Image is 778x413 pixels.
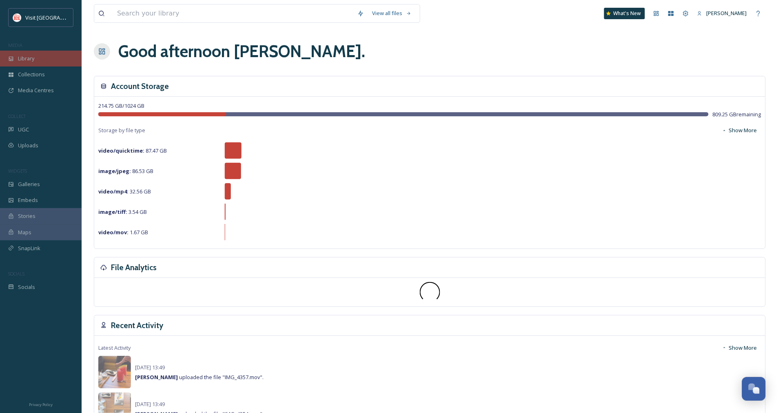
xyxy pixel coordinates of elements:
[713,111,761,118] span: 809.25 GB remaining
[18,71,45,78] span: Collections
[98,147,167,154] span: 87.47 GB
[98,208,147,215] span: 3.54 GB
[98,127,145,134] span: Storage by file type
[8,113,26,119] span: COLLECT
[98,356,131,389] img: 144c5b0b-8129-484f-9c51-b5e82485bcad.jpg
[98,147,144,154] strong: video/quicktime :
[111,320,163,331] h3: Recent Activity
[18,87,54,94] span: Media Centres
[742,377,766,401] button: Open Chat
[18,229,31,236] span: Maps
[118,39,365,64] h1: Good afternoon [PERSON_NAME] .
[718,122,761,138] button: Show More
[8,42,22,48] span: MEDIA
[98,208,127,215] strong: image/tiff :
[707,9,747,17] span: [PERSON_NAME]
[98,188,151,195] span: 32.56 GB
[18,212,35,220] span: Stories
[98,167,153,175] span: 86.53 GB
[25,13,89,21] span: Visit [GEOGRAPHIC_DATA]
[135,373,178,381] strong: [PERSON_NAME]
[18,283,35,291] span: Socials
[29,399,53,409] a: Privacy Policy
[98,344,131,352] span: Latest Activity
[29,402,53,407] span: Privacy Policy
[18,180,40,188] span: Galleries
[13,13,21,22] img: vsbm-stackedMISH_CMYKlogo2017.jpg
[98,167,131,175] strong: image/jpeg :
[18,244,40,252] span: SnapLink
[135,364,165,371] span: [DATE] 13:49
[693,5,751,21] a: [PERSON_NAME]
[111,262,157,273] h3: File Analytics
[604,8,645,19] a: What's New
[8,168,27,174] span: WIDGETS
[135,400,165,408] span: [DATE] 13:49
[98,229,148,236] span: 1.67 GB
[98,229,129,236] strong: video/mov :
[98,102,144,109] span: 214.75 GB / 1024 GB
[113,4,353,22] input: Search your library
[98,188,129,195] strong: video/mp4 :
[18,126,29,133] span: UGC
[8,271,24,277] span: SOCIALS
[718,340,761,356] button: Show More
[368,5,416,21] a: View all files
[18,142,38,149] span: Uploads
[18,196,38,204] span: Embeds
[135,373,264,381] span: uploaded the file "IMG_4357.mov".
[111,80,169,92] h3: Account Storage
[18,55,34,62] span: Library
